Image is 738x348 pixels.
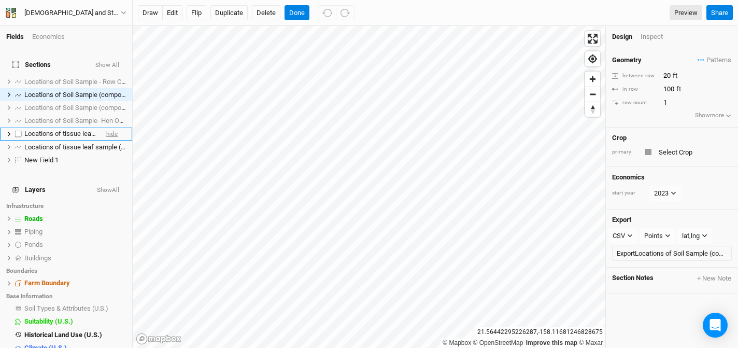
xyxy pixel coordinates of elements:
span: Suitability (U.S.) [24,317,73,325]
button: Points [640,228,675,244]
span: Buildings [24,254,51,262]
div: Locations of Soil Sample - Row Crop Field [24,78,126,86]
button: Patterns [697,54,732,66]
a: Fields [6,33,24,40]
button: + New Note [697,274,732,283]
span: Roads [24,215,43,222]
button: Find my location [585,51,600,66]
div: in row [612,86,658,93]
h4: Economics [612,173,732,182]
div: Locations of Soil Sample (composite)- Mango Row 1 [24,104,126,112]
span: Historical Land Use (U.S.) [24,331,102,339]
button: draw [138,5,163,21]
div: Locations of Soil Sample (composite) - Mango Row 2 [24,91,126,99]
span: Locations of tissue leaf sample (composite)- Mango Row 2 [24,143,198,151]
button: edit [162,5,182,21]
span: Locations of Soil Sample (composite) - [GEOGRAPHIC_DATA] 2 [24,91,208,99]
button: Undo (^z) [318,5,336,21]
div: [DEMOGRAPHIC_DATA] and Steph [24,8,121,18]
button: Share [706,5,733,21]
div: 21.56442295226287 , -158.11681246828675 [475,327,605,338]
div: Buildings [24,254,126,262]
div: lat,lng [682,231,700,241]
span: Locations of Soil Sample (composite)- [GEOGRAPHIC_DATA] 1 [24,104,207,112]
span: Locations of Soil Sample - Row Crop Field [24,78,146,86]
a: Maxar [579,339,603,346]
button: Enter fullscreen [585,31,600,46]
span: Farm Boundary [24,279,70,287]
button: Show All [95,62,120,69]
div: Design [612,32,632,41]
canvas: Map [133,26,605,348]
span: Sections [12,61,51,69]
a: Mapbox [443,339,471,346]
span: Patterns [698,55,731,65]
button: Duplicate [210,5,248,21]
button: 2023 [649,186,681,201]
button: Showmore [694,110,732,121]
a: Preview [670,5,702,21]
div: Piping [24,228,126,236]
div: Ponds [24,241,126,249]
div: row count [612,99,658,107]
div: Points [644,231,663,241]
span: Piping [24,228,42,235]
h4: Geometry [612,56,642,64]
button: [DEMOGRAPHIC_DATA] and Steph [5,7,127,19]
a: Improve this map [526,339,577,346]
h4: Crop [612,134,627,142]
button: CSV [608,228,637,244]
div: Christian and Steph [24,8,121,18]
div: Roads [24,215,126,223]
button: ExportLocations of Soil Sample (composite) - [GEOGRAPHIC_DATA] 2 [612,246,732,261]
span: New Field 1 [24,156,59,164]
div: Inspect [641,32,677,41]
button: Delete [252,5,280,21]
button: Reset bearing to north [585,102,600,117]
span: Ponds [24,241,43,248]
span: hide [106,128,118,141]
input: Select Crop [656,146,732,158]
a: OpenStreetMap [473,339,523,346]
div: Suitability (U.S.) [24,317,126,326]
span: Locations of Soil Sample- Hen Operation [24,117,143,124]
div: Locations of Soil Sample- Hen Operation [24,117,126,125]
div: Soil Types & Attributes (U.S.) [24,304,126,313]
div: Locations of tissue leaf sample (composite) -Mango Row 1 [24,130,98,138]
div: Locations of tissue leaf sample (composite)- Mango Row 2 [24,143,126,151]
a: Mapbox logo [136,333,181,345]
button: Zoom in [585,72,600,87]
button: Zoom out [585,87,600,102]
div: New Field 1 [24,156,126,164]
button: lat,lng [677,228,712,244]
button: ShowAll [96,187,120,194]
span: Layers [12,186,46,194]
div: Open Intercom Messenger [703,313,728,338]
button: Done [285,5,309,21]
button: Flip [187,5,206,21]
span: Soil Types & Attributes (U.S.) [24,304,108,312]
div: Economics [32,32,65,41]
div: Farm Boundary [24,279,126,287]
div: start year [612,189,648,197]
div: between row [612,72,658,80]
div: Historical Land Use (U.S.) [24,331,126,339]
div: CSV [613,231,625,241]
h4: Export [612,216,732,224]
button: Redo (^Z) [336,5,354,21]
span: Section Notes [612,274,654,283]
div: primary [612,148,638,156]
